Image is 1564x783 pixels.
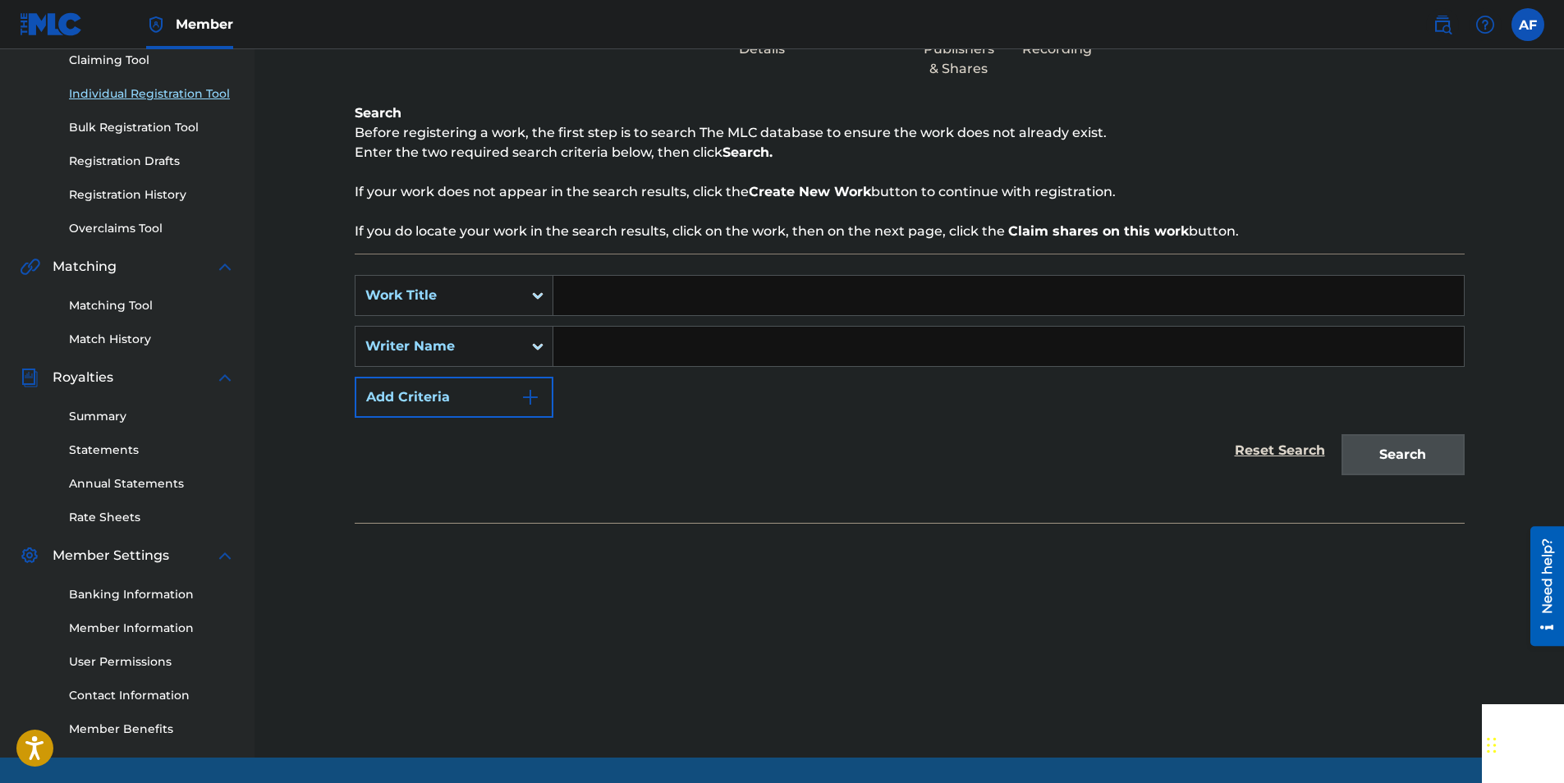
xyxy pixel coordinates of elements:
img: Top Rightsholder [146,15,166,34]
a: Banking Information [69,586,235,603]
iframe: Chat Widget [1482,704,1564,783]
a: Annual Statements [69,475,235,492]
a: Statements [69,442,235,459]
a: Registration Drafts [69,153,235,170]
a: Contact Information [69,687,235,704]
a: Member Information [69,620,235,637]
div: Writer Name [365,337,513,356]
div: Add Publishers & Shares [918,20,1000,79]
strong: Claim shares on this work [1008,223,1189,239]
div: Help [1469,8,1502,41]
a: Registration History [69,186,235,204]
strong: Create New Work [749,184,871,199]
b: Search [355,105,401,121]
a: Overclaims Tool [69,220,235,237]
img: search [1433,15,1452,34]
strong: Search. [722,144,773,160]
div: Widget de chat [1482,704,1564,783]
img: Royalties [20,368,39,387]
a: Match History [69,331,235,348]
div: User Menu [1511,8,1544,41]
span: Royalties [53,368,113,387]
span: Matching [53,257,117,277]
img: expand [215,368,235,387]
a: Rate Sheets [69,509,235,526]
span: Member Settings [53,546,169,565]
img: help [1475,15,1495,34]
img: 9d2ae6d4665cec9f34b9.svg [521,387,540,407]
form: Search Form [355,275,1465,483]
p: If you do locate your work in the search results, click on the work, then on the next page, click... [355,222,1465,241]
a: Public Search [1426,8,1459,41]
a: Claiming Tool [69,52,235,69]
img: Matching [20,257,40,277]
a: Summary [69,408,235,425]
a: User Permissions [69,653,235,671]
div: Work Title [365,286,513,305]
a: Matching Tool [69,297,235,314]
img: MLC Logo [20,12,83,36]
a: Member Benefits [69,721,235,738]
div: Arrastar [1487,721,1497,770]
iframe: Resource Center [1518,520,1564,652]
p: If your work does not appear in the search results, click the button to continue with registration. [355,182,1465,202]
a: Bulk Registration Tool [69,119,235,136]
span: Member [176,15,233,34]
img: Member Settings [20,546,39,565]
button: Add Criteria [355,377,553,418]
img: expand [215,257,235,277]
img: expand [215,546,235,565]
p: Before registering a work, the first step is to search The MLC database to ensure the work does n... [355,123,1465,143]
a: Individual Registration Tool [69,85,235,103]
p: Enter the two required search criteria below, then click [355,143,1465,163]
